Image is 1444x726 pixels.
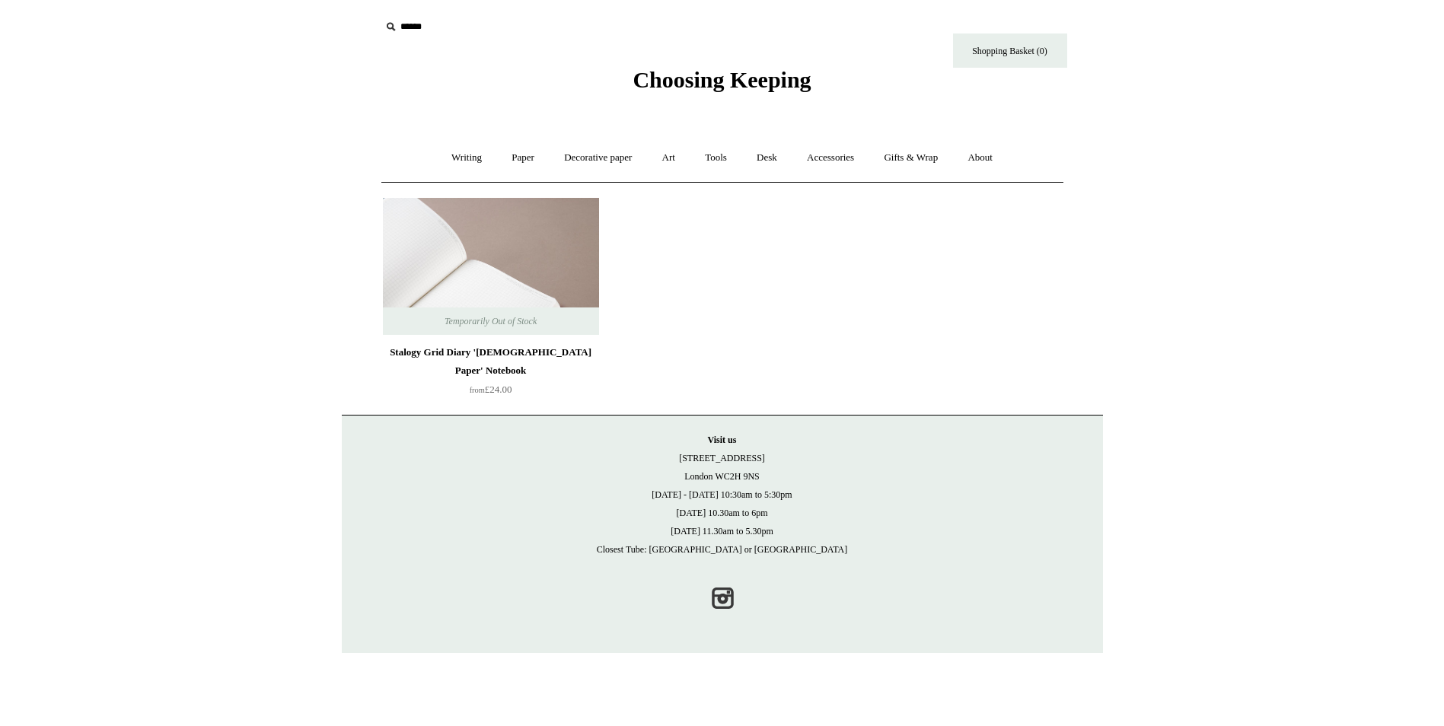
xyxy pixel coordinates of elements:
a: Paper [498,138,548,178]
div: Stalogy Grid Diary '[DEMOGRAPHIC_DATA] Paper' Notebook [387,343,595,380]
a: Writing [438,138,496,178]
a: Gifts & Wrap [870,138,952,178]
a: About [954,138,1006,178]
a: Stalogy Grid Diary 'Bible Paper' Notebook Stalogy Grid Diary 'Bible Paper' Notebook Temporarily O... [383,198,599,335]
strong: Visit us [708,435,737,445]
a: Shopping Basket (0) [953,33,1067,68]
p: [STREET_ADDRESS] London WC2H 9NS [DATE] - [DATE] 10:30am to 5:30pm [DATE] 10.30am to 6pm [DATE] 1... [357,431,1088,559]
a: Art [649,138,689,178]
span: £24.00 [470,384,512,395]
span: Temporarily Out of Stock [429,307,552,335]
a: Choosing Keeping [633,79,811,90]
span: Choosing Keeping [633,67,811,92]
a: Instagram [706,581,739,615]
a: Accessories [793,138,868,178]
a: Decorative paper [550,138,645,178]
span: from [470,386,485,394]
a: Tools [691,138,741,178]
a: Desk [743,138,791,178]
a: Stalogy Grid Diary '[DEMOGRAPHIC_DATA] Paper' Notebook from£24.00 [383,343,599,406]
img: Stalogy Grid Diary 'Bible Paper' Notebook [383,198,599,335]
